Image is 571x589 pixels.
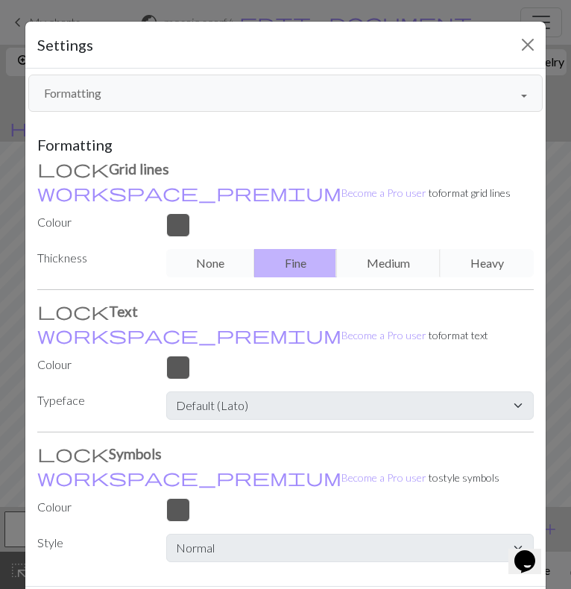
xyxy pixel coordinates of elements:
small: to format text [37,329,488,341]
h5: Formatting [37,136,534,154]
label: Colour [28,498,157,516]
a: Become a Pro user [37,186,426,199]
h3: Grid lines [37,160,534,177]
h3: Symbols [37,444,534,462]
h5: Settings [37,34,93,56]
h3: Text [37,302,534,320]
label: Colour [28,213,157,231]
button: Formatting [28,75,543,112]
iframe: chat widget [508,529,556,574]
label: Style [28,534,157,556]
button: Close [516,33,540,57]
a: Become a Pro user [37,329,426,341]
span: workspace_premium [37,467,341,488]
label: Thickness [28,249,157,271]
span: workspace_premium [37,324,341,345]
small: to format grid lines [37,186,511,199]
label: Typeface [28,391,157,414]
label: Colour [28,356,157,374]
small: to style symbols [37,471,499,484]
a: Become a Pro user [37,471,426,484]
span: workspace_premium [37,182,341,203]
